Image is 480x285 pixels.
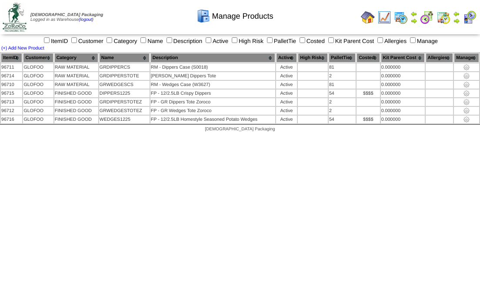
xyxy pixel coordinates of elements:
[3,3,27,32] img: zoroco-logo-small.webp
[381,63,425,71] td: 0.000000
[167,37,172,43] input: Description
[463,73,470,80] img: settings.gif
[44,37,50,43] input: ItemID
[99,116,150,123] td: WEDGES1225
[408,38,438,44] label: Manage
[376,38,407,44] label: Allergies
[150,72,275,80] td: [PERSON_NAME] Dippers Tote
[54,107,98,115] td: FINISHED GOOD
[329,116,356,123] td: 54
[329,81,356,89] td: 81
[463,64,470,71] img: settings.gif
[277,65,297,70] div: Active
[381,81,425,89] td: 0.000000
[357,53,380,63] th: Costed
[23,53,53,63] th: Customer
[99,89,150,97] td: DIPPERS1225
[23,72,53,80] td: GLOFOO
[377,10,391,24] img: line_graph.gif
[328,37,334,43] input: Kit Parent Cost
[30,13,103,22] span: Logged in as Warehouse
[394,10,408,24] img: calendarprod.gif
[453,17,460,24] img: arrowright.gif
[204,38,228,44] label: Active
[329,98,356,106] td: 2
[232,37,237,43] input: High Risk
[1,72,22,80] td: 96714
[300,37,305,43] input: Costed
[463,99,470,106] img: settings.gif
[410,17,417,24] img: arrowright.gif
[54,72,98,80] td: RAW MATERIAL
[54,98,98,106] td: FINISHED GOOD
[437,10,450,24] img: calendarinout.gif
[277,99,297,105] div: Active
[150,63,275,71] td: RM - Dippers Case (S0018)
[105,38,137,44] label: Category
[381,53,425,63] th: Kit Parent Cost
[298,38,325,44] label: Costed
[99,107,150,115] td: GRWEDGESTOTEZ
[150,107,275,115] td: FP - GR Wedges Tote Zoroco
[23,116,53,123] td: GLOFOO
[79,17,93,22] a: (logout)
[197,9,210,23] img: cabinet.gif
[165,38,203,44] label: Description
[453,10,460,17] img: arrowleft.gif
[54,89,98,97] td: FINISHED GOOD
[54,63,98,71] td: RAW MATERIAL
[107,37,112,43] input: Category
[463,107,470,114] img: settings.gif
[1,63,22,71] td: 96711
[99,81,150,89] td: GRWEDGESCS
[277,82,297,87] div: Active
[23,98,53,106] td: GLOFOO
[381,72,425,80] td: 0.000000
[1,98,22,106] td: 96713
[70,38,103,44] label: Customer
[54,81,98,89] td: RAW MATERIAL
[381,107,425,115] td: 0.000000
[1,116,22,123] td: 96716
[1,53,22,63] th: ItemID
[150,53,275,63] th: Description
[463,10,477,24] img: calendarcustomer.gif
[357,91,379,96] div: $$$$
[426,53,453,63] th: Allergies
[327,38,374,44] label: Kit Parent Cost
[99,63,150,71] td: GRDIPPERCS
[99,98,150,106] td: GRDIPPERSTOTEZ
[463,116,470,123] img: settings.gif
[454,53,479,63] th: Manage
[205,127,275,132] span: [DEMOGRAPHIC_DATA] Packaging
[267,37,273,43] input: PalletTie
[23,81,53,89] td: GLOFOO
[329,89,356,97] td: 54
[150,116,275,123] td: FP - 12/2.5LB Homestyle Seasoned Potato Wedges
[54,116,98,123] td: FINISHED GOOD
[357,117,379,122] div: $$$$
[150,81,275,89] td: RM - Wedges Case (W3627)
[54,53,98,63] th: Category
[277,117,297,122] div: Active
[277,91,297,96] div: Active
[410,37,416,43] input: Manage
[381,89,425,97] td: 0.000000
[329,107,356,115] td: 2
[329,72,356,80] td: 2
[23,89,53,97] td: GLOFOO
[30,13,103,17] span: [DEMOGRAPHIC_DATA] Packaging
[206,37,211,43] input: Active
[139,38,163,44] label: Name
[377,37,383,43] input: Allergies
[150,98,275,106] td: FP - GR Dippers Tote Zoroco
[265,38,296,44] label: PalletTie
[381,98,425,106] td: 0.000000
[99,72,150,80] td: GRDIPPERSTOTE
[71,37,77,43] input: Customer
[1,89,22,97] td: 96715
[463,81,470,88] img: settings.gif
[1,81,22,89] td: 96710
[463,90,470,97] img: settings.gif
[420,10,434,24] img: calendarblend.gif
